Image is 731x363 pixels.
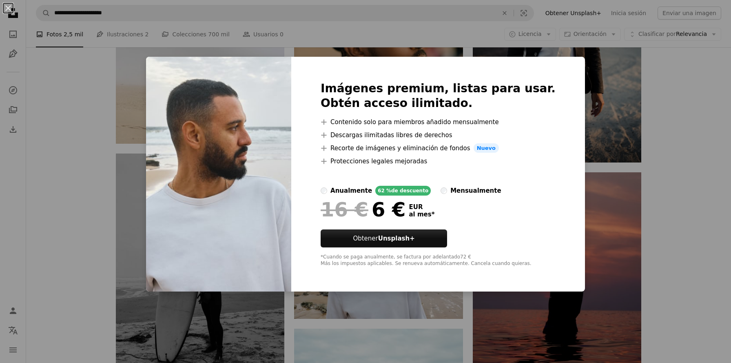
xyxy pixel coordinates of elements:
[146,57,291,292] img: premium_photo-1675129779582-d84b954f2397
[330,186,372,196] div: anualmente
[321,199,368,220] span: 16 €
[321,199,405,220] div: 6 €
[321,187,327,194] input: anualmente62 %de descuento
[321,156,556,166] li: Protecciones legales mejoradas
[450,186,501,196] div: mensualmente
[321,81,556,111] h2: Imágenes premium, listas para usar. Obtén acceso ilimitado.
[321,117,556,127] li: Contenido solo para miembros añadido mensualmente
[409,211,434,218] span: al mes *
[441,187,447,194] input: mensualmente
[321,143,556,153] li: Recorte de imágenes y eliminación de fondos
[321,130,556,140] li: Descargas ilimitadas libres de derechos
[378,235,415,242] strong: Unsplash+
[321,229,447,247] button: ObtenerUnsplash+
[409,203,434,211] span: EUR
[474,143,499,153] span: Nuevo
[321,254,556,267] div: *Cuando se paga anualmente, se factura por adelantado 72 € Más los impuestos aplicables. Se renue...
[375,186,431,196] div: 62 % de descuento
